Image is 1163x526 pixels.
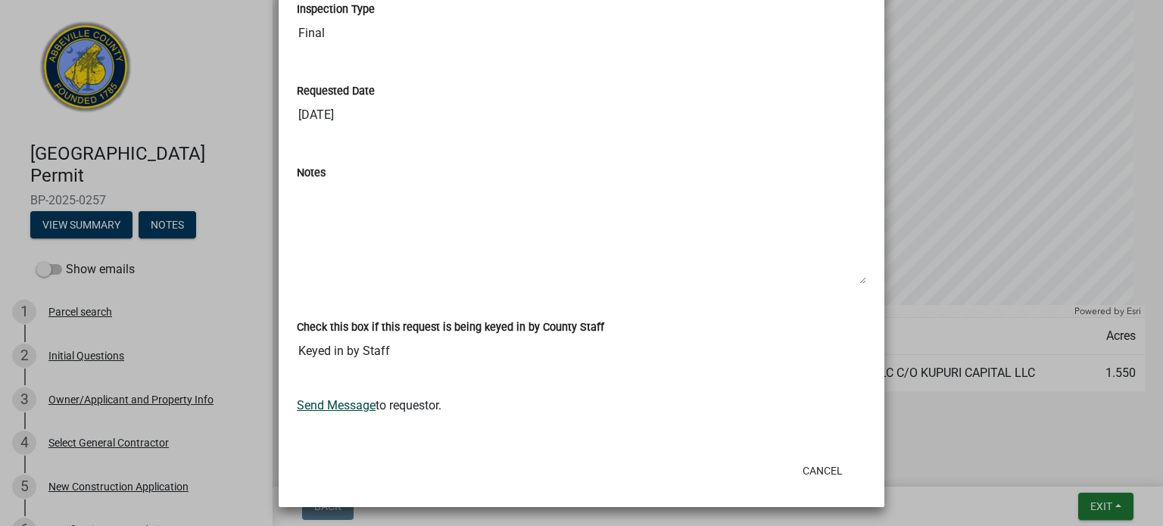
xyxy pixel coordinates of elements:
label: Notes [297,168,326,179]
label: Inspection Type [297,5,375,15]
a: Send Message [297,398,376,412]
label: Requested Date [297,86,375,97]
button: Cancel [790,457,855,484]
label: Check this box if this request is being keyed in by County Staff [297,322,604,333]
